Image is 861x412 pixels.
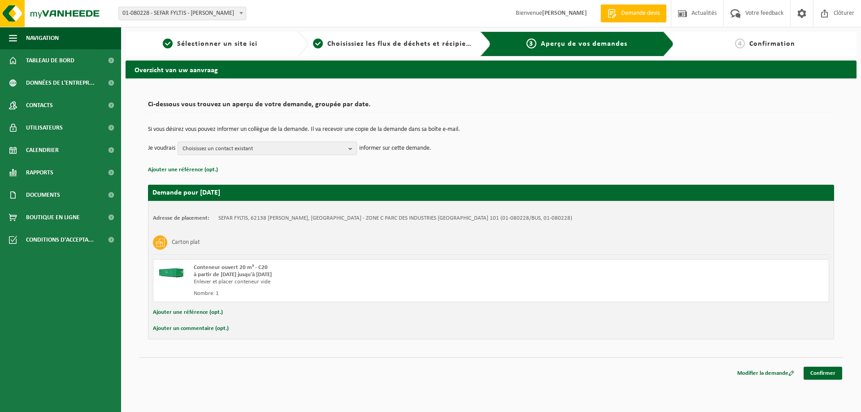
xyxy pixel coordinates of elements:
a: Confirmer [804,367,842,380]
span: 4 [735,39,745,48]
strong: [PERSON_NAME] [542,10,587,17]
span: Utilisateurs [26,117,63,139]
div: Nombre: 1 [194,290,527,297]
span: Demande devis [619,9,662,18]
a: 1Sélectionner un site ici [130,39,291,49]
strong: Demande pour [DATE] [152,189,220,196]
span: Conditions d'accepta... [26,229,94,251]
a: Demande devis [600,4,666,22]
button: Ajouter une référence (opt.) [153,307,223,318]
h2: Overzicht van uw aanvraag [126,61,857,78]
span: Confirmation [749,40,795,48]
span: 01-080228 - SEFAR FYLTIS - BILLY BERCLAU [119,7,246,20]
a: Modifier la demande [731,367,801,380]
span: Choisissiez les flux de déchets et récipients [327,40,477,48]
span: 3 [526,39,536,48]
span: Contacts [26,94,53,117]
p: informer sur cette demande. [359,142,431,155]
span: 1 [163,39,173,48]
td: SEFAR FYLTIS, 62138 [PERSON_NAME], [GEOGRAPHIC_DATA] - ZONE C PARC DES INDUSTRIES [GEOGRAPHIC_DAT... [218,215,572,222]
h2: Ci-dessous vous trouvez un aperçu de votre demande, groupée par date. [148,101,834,113]
button: Ajouter une référence (opt.) [148,164,218,176]
span: Aperçu de vos demandes [541,40,627,48]
h3: Carton plat [172,235,200,250]
strong: à partir de [DATE] jusqu'à [DATE] [194,272,272,278]
span: Navigation [26,27,59,49]
span: Données de l'entrepr... [26,72,95,94]
a: 2Choisissiez les flux de déchets et récipients [313,39,474,49]
img: HK-XC-20-GN-00.png [158,264,185,278]
div: Enlever et placer conteneur vide [194,278,527,286]
span: Calendrier [26,139,59,161]
span: 2 [313,39,323,48]
span: Boutique en ligne [26,206,80,229]
span: Conteneur ouvert 20 m³ - C20 [194,265,268,270]
span: Choisissez un contact existant [183,142,345,156]
span: Sélectionner un site ici [177,40,257,48]
p: Si vous désirez vous pouvez informer un collègue de la demande. Il va recevoir une copie de la de... [148,126,834,133]
span: Documents [26,184,60,206]
strong: Adresse de placement: [153,215,209,221]
button: Choisissez un contact existant [178,142,357,155]
span: Tableau de bord [26,49,74,72]
button: Ajouter un commentaire (opt.) [153,323,229,334]
span: 01-080228 - SEFAR FYLTIS - BILLY BERCLAU [118,7,246,20]
span: Rapports [26,161,53,184]
p: Je voudrais [148,142,175,155]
